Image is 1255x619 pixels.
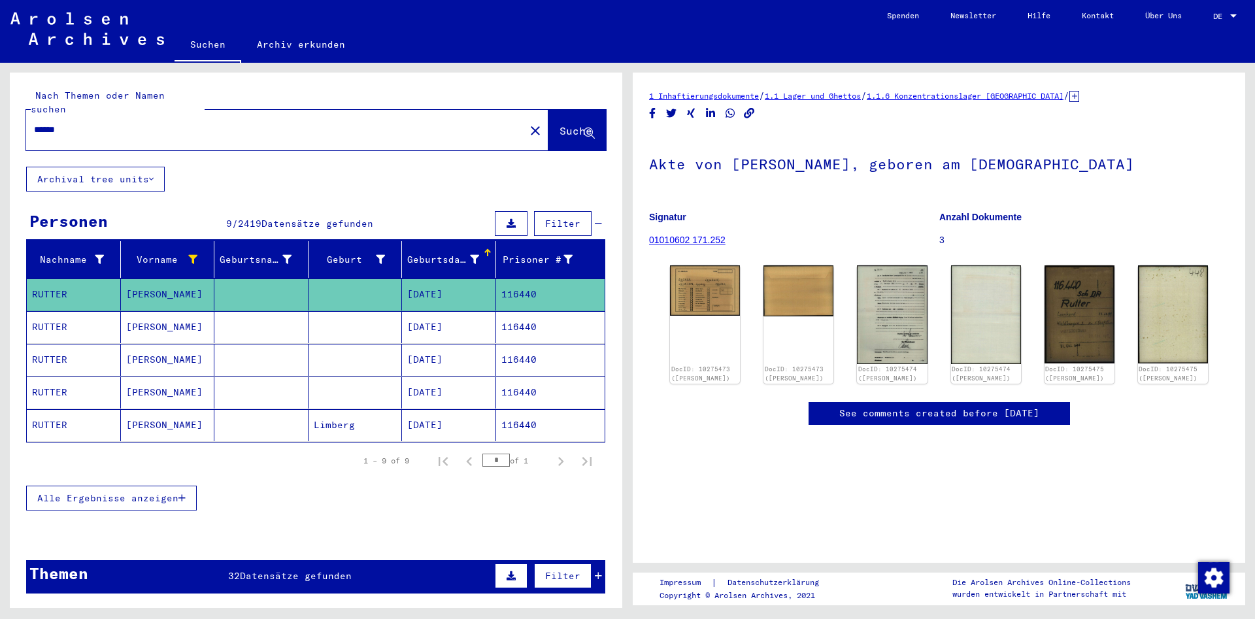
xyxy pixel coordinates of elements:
img: 001.jpg [670,265,740,315]
img: Zustimmung ändern [1198,562,1230,594]
p: Copyright © Arolsen Archives, 2021 [660,590,835,601]
div: Geburt‏ [314,249,402,270]
button: Previous page [456,448,482,474]
a: 01010602 171.252 [649,235,726,245]
button: Alle Ergebnisse anzeigen [26,486,197,510]
button: Clear [522,117,548,143]
button: Filter [534,563,592,588]
mat-cell: RUTTER [27,409,121,441]
a: 1.1 Lager und Ghettos [765,91,861,101]
a: DocID: 10275473 ([PERSON_NAME]) [765,365,824,382]
button: Next page [548,448,574,474]
mat-cell: [DATE] [402,311,496,343]
mat-cell: RUTTER [27,311,121,343]
p: 3 [939,233,1229,247]
img: 002.jpg [763,265,833,316]
span: 9 [226,218,232,229]
div: Nachname [32,253,104,267]
mat-cell: 116440 [496,278,605,310]
mat-cell: RUTTER [27,278,121,310]
mat-header-cell: Nachname [27,241,121,278]
mat-cell: [DATE] [402,344,496,376]
a: DocID: 10275475 ([PERSON_NAME]) [1045,365,1104,382]
img: 002.jpg [951,265,1021,364]
a: 1.1.6 Konzentrationslager [GEOGRAPHIC_DATA] [867,91,1063,101]
div: Vorname [126,249,214,270]
mat-cell: 116440 [496,376,605,409]
mat-cell: RUTTER [27,376,121,409]
mat-header-cell: Geburt‏ [309,241,403,278]
mat-header-cell: Geburtsname [214,241,309,278]
div: Vorname [126,253,198,267]
img: 001.jpg [857,265,927,364]
a: Datenschutzerklärung [717,576,835,590]
div: Prisoner # [501,253,573,267]
button: Suche [548,110,606,150]
mat-icon: close [527,123,543,139]
mat-cell: 116440 [496,344,605,376]
button: Share on Xing [684,105,698,122]
img: yv_logo.png [1182,572,1231,605]
mat-cell: 116440 [496,409,605,441]
button: Share on Facebook [646,105,660,122]
span: / [232,218,238,229]
p: Die Arolsen Archives Online-Collections [952,577,1131,588]
div: Geburt‏ [314,253,386,267]
b: Signatur [649,212,686,222]
button: Share on WhatsApp [724,105,737,122]
button: Share on LinkedIn [704,105,718,122]
mat-cell: [PERSON_NAME] [121,278,215,310]
a: Suchen [175,29,241,63]
mat-header-cell: Geburtsdatum [402,241,496,278]
mat-header-cell: Prisoner # [496,241,605,278]
a: See comments created before [DATE] [839,407,1039,420]
img: 001.jpg [1045,265,1114,363]
span: Alle Ergebnisse anzeigen [37,492,178,504]
span: / [1063,90,1069,101]
mat-cell: [DATE] [402,278,496,310]
a: DocID: 10275474 ([PERSON_NAME]) [952,365,1011,382]
b: Anzahl Dokumente [939,212,1022,222]
div: Personen [29,209,108,233]
a: DocID: 10275474 ([PERSON_NAME]) [858,365,917,382]
span: / [759,90,765,101]
div: | [660,576,835,590]
mat-header-cell: Vorname [121,241,215,278]
div: Geburtsname [220,253,292,267]
button: Share on Twitter [665,105,678,122]
span: Datensätze gefunden [261,218,373,229]
span: Suche [560,124,592,137]
img: 002.jpg [1138,265,1208,363]
mat-cell: [DATE] [402,409,496,441]
span: / [861,90,867,101]
mat-cell: [PERSON_NAME] [121,344,215,376]
mat-cell: RUTTER [27,344,121,376]
button: Archival tree units [26,167,165,192]
div: Geburtsdatum [407,253,479,267]
mat-cell: 116440 [496,311,605,343]
div: Geburtsdatum [407,249,495,270]
button: Filter [534,211,592,236]
mat-cell: [DATE] [402,376,496,409]
div: Prisoner # [501,249,590,270]
a: DocID: 10275475 ([PERSON_NAME]) [1139,365,1197,382]
mat-cell: [PERSON_NAME] [121,311,215,343]
div: of 1 [482,454,548,467]
a: Impressum [660,576,711,590]
mat-label: Nach Themen oder Namen suchen [31,90,165,115]
div: Nachname [32,249,120,270]
span: Filter [545,570,580,582]
button: First page [430,448,456,474]
span: 32 [228,570,240,582]
div: Geburtsname [220,249,308,270]
span: DE [1213,12,1228,21]
img: Arolsen_neg.svg [10,12,164,45]
span: Filter [545,218,580,229]
p: wurden entwickelt in Partnerschaft mit [952,588,1131,600]
a: Archiv erkunden [241,29,361,60]
a: 1 Inhaftierungsdokumente [649,91,759,101]
button: Copy link [743,105,756,122]
mat-cell: [PERSON_NAME] [121,376,215,409]
span: Datensätze gefunden [240,570,352,582]
div: 1 – 9 of 9 [363,455,409,467]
